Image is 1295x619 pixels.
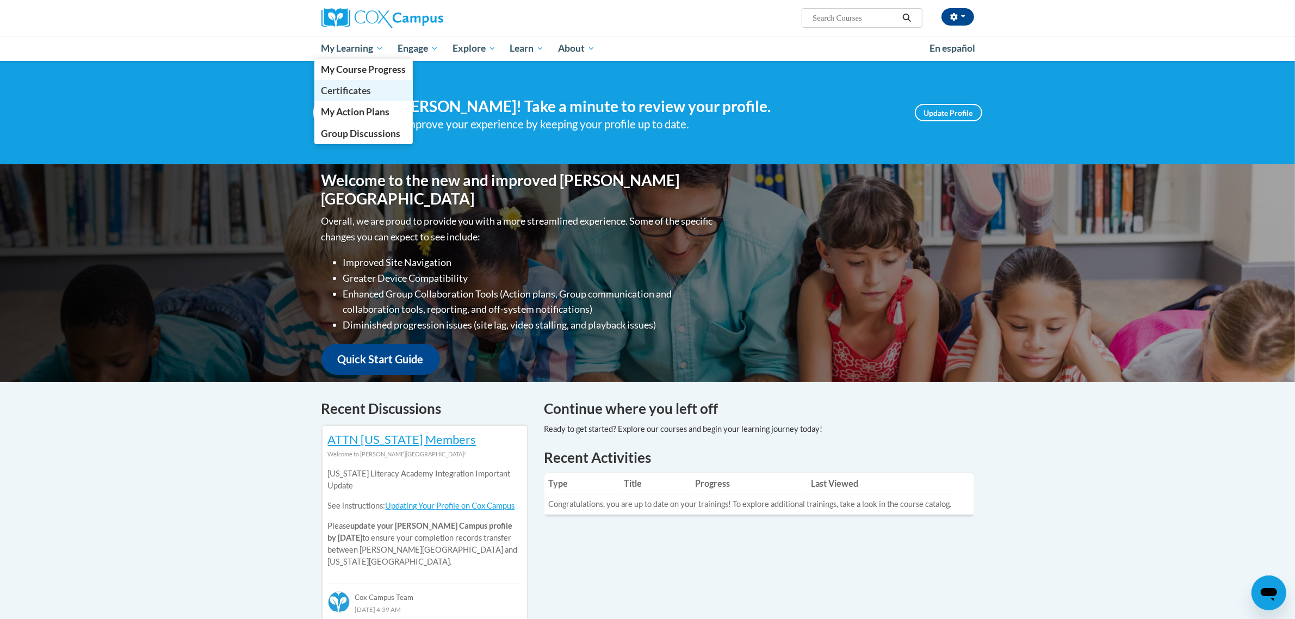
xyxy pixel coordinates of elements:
td: Congratulations, you are up to date on your trainings! To explore additional trainings, take a lo... [544,494,956,515]
a: ATTN [US_STATE] Members [328,432,476,447]
th: Last Viewed [807,473,956,494]
img: Profile Image [313,88,362,137]
div: Main menu [305,36,990,61]
a: Group Discussions [314,123,413,144]
li: Diminished progression issues (site lag, video stalling, and playback issues) [343,317,716,333]
span: My Action Plans [321,106,389,117]
span: My Course Progress [321,64,406,75]
a: Engage [391,36,445,61]
a: Updating Your Profile on Cox Campus [386,501,515,510]
th: Title [619,473,691,494]
b: update your [PERSON_NAME] Campus profile by [DATE] [328,521,513,542]
a: En español [922,37,982,60]
span: En español [930,42,975,54]
button: Account Settings [941,8,974,26]
a: About [551,36,602,61]
span: Group Discussions [321,128,400,139]
div: [DATE] 4:39 AM [328,603,522,615]
th: Type [544,473,620,494]
li: Improved Site Navigation [343,255,716,270]
img: Cox Campus [321,8,443,28]
h1: Welcome to the new and improved [PERSON_NAME][GEOGRAPHIC_DATA] [321,171,716,208]
p: See instructions: [328,500,522,512]
span: Learn [510,42,544,55]
a: My Learning [314,36,391,61]
div: Please to ensure your completion records transfer between [PERSON_NAME][GEOGRAPHIC_DATA] and [US_... [328,460,522,576]
h1: Recent Activities [544,448,974,467]
span: My Learning [321,42,383,55]
span: Explore [453,42,496,55]
iframe: Button to launch messaging window [1251,575,1286,610]
span: Engage [398,42,438,55]
li: Greater Device Compatibility [343,270,716,286]
img: Cox Campus Team [328,591,350,613]
input: Search Courses [811,11,899,24]
th: Progress [691,473,807,494]
h4: Recent Discussions [321,398,528,419]
a: Quick Start Guide [321,344,440,375]
h4: Continue where you left off [544,398,974,419]
a: Explore [445,36,503,61]
a: Certificates [314,80,413,101]
h4: Hi [PERSON_NAME]! Take a minute to review your profile. [379,97,899,116]
div: Help improve your experience by keeping your profile up to date. [379,115,899,133]
a: Learn [503,36,551,61]
a: My Action Plans [314,101,413,122]
button: Search [899,11,915,24]
a: Cox Campus [321,8,528,28]
div: Cox Campus Team [328,584,522,603]
div: Welcome to [PERSON_NAME][GEOGRAPHIC_DATA]! [328,448,522,460]
p: Overall, we are proud to provide you with a more streamlined experience. Some of the specific cha... [321,213,716,245]
span: About [558,42,595,55]
a: My Course Progress [314,59,413,80]
p: [US_STATE] Literacy Academy Integration Important Update [328,468,522,492]
span: Certificates [321,85,371,96]
a: Update Profile [915,104,982,121]
li: Enhanced Group Collaboration Tools (Action plans, Group communication and collaboration tools, re... [343,286,716,318]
